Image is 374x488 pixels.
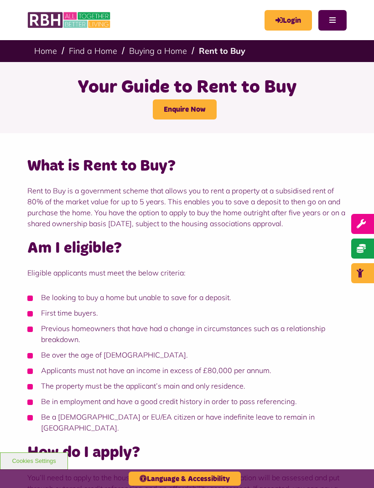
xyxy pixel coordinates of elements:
[318,10,347,31] button: Navigation
[153,99,217,119] a: Enquire Now
[333,447,374,488] iframe: Netcall Web Assistant for live chat
[27,307,347,318] li: First time buyers.
[27,185,347,229] p: Rent to Buy is a government scheme that allows you to rent a property at a subsidised rent of 80%...
[27,349,347,360] li: Be over the age of [DEMOGRAPHIC_DATA].
[11,76,363,99] h1: Your Guide to Rent to Buy
[69,46,117,56] a: Find a Home
[27,380,347,391] li: The property must be the applicant’s main and only residence.
[27,365,347,376] li: Applicants must not have an income in excess of £80,000 per annum.
[27,238,347,258] h2: Am I eligible?
[199,46,245,56] a: Rent to Buy
[27,323,347,345] li: Previous homeowners that have had a change in circumstances such as a relationship breakdown.
[27,396,347,407] li: Be in employment and have a good credit history in order to pass referencing.
[27,267,347,278] p: Eligible applicants must meet the below criteria:
[27,411,347,433] li: Be a [DEMOGRAPHIC_DATA] or EU/EA citizen or have indefinite leave to remain in [GEOGRAPHIC_DATA].
[265,10,312,31] a: MyRBH
[27,156,347,176] h2: What is Rent to Buy?
[27,9,112,31] img: RBH
[27,442,347,462] h2: How do I apply?
[27,292,347,303] li: Be looking to buy a home but unable to save for a deposit.
[34,46,57,56] a: Home
[129,46,187,56] a: Buying a Home
[129,472,241,486] button: Language & Accessibility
